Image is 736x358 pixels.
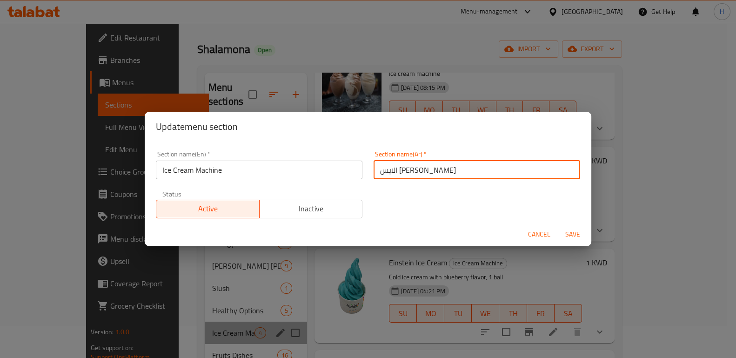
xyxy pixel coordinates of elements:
input: Please enter section name(ar) [374,161,580,179]
h2: Update menu section [156,119,580,134]
span: Save [562,229,584,240]
span: Cancel [528,229,550,240]
span: Active [160,202,256,216]
input: Please enter section name(en) [156,161,362,179]
button: Inactive [259,200,363,218]
button: Active [156,200,260,218]
button: Save [558,226,588,243]
span: Inactive [263,202,359,216]
button: Cancel [524,226,554,243]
